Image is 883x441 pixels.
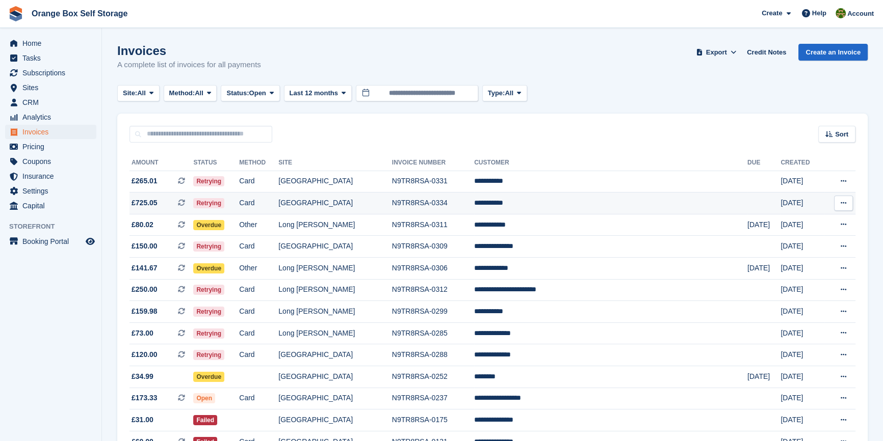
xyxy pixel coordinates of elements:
[836,8,846,18] img: SARAH T
[278,258,392,280] td: Long [PERSON_NAME]
[5,66,96,80] a: menu
[22,95,84,109] span: CRM
[762,8,782,18] span: Create
[278,366,392,388] td: [GEOGRAPHIC_DATA]
[278,236,392,258] td: [GEOGRAPHIC_DATA]
[22,234,84,249] span: Booking Portal
[706,47,727,58] span: Export
[193,263,224,273] span: Overdue
[22,154,84,169] span: Coupons
[5,234,96,249] a: menu
[781,279,824,301] td: [DATE]
[239,155,278,171] th: Method
[781,344,824,366] td: [DATE]
[239,301,278,323] td: Card
[781,258,824,280] td: [DATE]
[193,176,224,186] span: Retrying
[193,328,224,339] span: Retrying
[781,236,824,258] td: [DATE]
[132,219,153,230] span: £80.02
[781,301,824,323] td: [DATE]
[392,155,474,171] th: Invoice Number
[164,85,217,102] button: Method: All
[193,285,224,295] span: Retrying
[747,366,781,388] td: [DATE]
[193,372,224,382] span: Overdue
[22,169,84,183] span: Insurance
[278,279,392,301] td: Long [PERSON_NAME]
[117,85,160,102] button: Site: All
[474,155,747,171] th: Customer
[169,88,195,98] span: Method:
[239,344,278,366] td: Card
[392,171,474,192] td: N9TR8RSA-0331
[392,322,474,344] td: N9TR8RSA-0285
[747,214,781,236] td: [DATE]
[5,199,96,213] a: menu
[5,95,96,109] a: menu
[221,85,279,102] button: Status: Open
[132,393,158,403] span: £173.33
[5,140,96,154] a: menu
[193,350,224,360] span: Retrying
[743,44,790,61] a: Credit Notes
[5,169,96,183] a: menu
[278,344,392,366] td: [GEOGRAPHIC_DATA]
[278,214,392,236] td: Long [PERSON_NAME]
[781,409,824,431] td: [DATE]
[22,140,84,154] span: Pricing
[132,241,158,252] span: £150.00
[505,88,513,98] span: All
[835,129,848,140] span: Sort
[812,8,826,18] span: Help
[8,6,23,21] img: stora-icon-8386f47178a22dfd0bd8f6a31ec36ba5ce8667c1dd55bd0f319d3a0aa187defe.svg
[84,235,96,247] a: Preview store
[5,36,96,50] a: menu
[781,214,824,236] td: [DATE]
[239,236,278,258] td: Card
[132,284,158,295] span: £250.00
[193,241,224,252] span: Retrying
[132,306,158,317] span: £159.98
[781,155,824,171] th: Created
[5,80,96,95] a: menu
[278,155,392,171] th: Site
[278,388,392,409] td: [GEOGRAPHIC_DATA]
[290,88,338,98] span: Last 12 months
[195,88,203,98] span: All
[9,222,101,232] span: Storefront
[193,155,239,171] th: Status
[249,88,266,98] span: Open
[278,171,392,192] td: [GEOGRAPHIC_DATA]
[239,279,278,301] td: Card
[22,80,84,95] span: Sites
[392,388,474,409] td: N9TR8RSA-0237
[278,301,392,323] td: Long [PERSON_NAME]
[132,176,158,186] span: £265.01
[278,322,392,344] td: Long [PERSON_NAME]
[781,192,824,214] td: [DATE]
[22,36,84,50] span: Home
[392,214,474,236] td: N9TR8RSA-0311
[781,388,824,409] td: [DATE]
[193,220,224,230] span: Overdue
[5,110,96,124] a: menu
[278,192,392,214] td: [GEOGRAPHIC_DATA]
[239,171,278,192] td: Card
[22,66,84,80] span: Subscriptions
[5,125,96,139] a: menu
[488,88,505,98] span: Type:
[132,328,153,339] span: £73.00
[193,393,215,403] span: Open
[117,59,261,71] p: A complete list of invoices for all payments
[137,88,146,98] span: All
[22,125,84,139] span: Invoices
[132,263,158,273] span: £141.67
[132,198,158,208] span: £725.05
[239,388,278,409] td: Card
[781,366,824,388] td: [DATE]
[747,155,781,171] th: Due
[392,366,474,388] td: N9TR8RSA-0252
[747,258,781,280] td: [DATE]
[284,85,352,102] button: Last 12 months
